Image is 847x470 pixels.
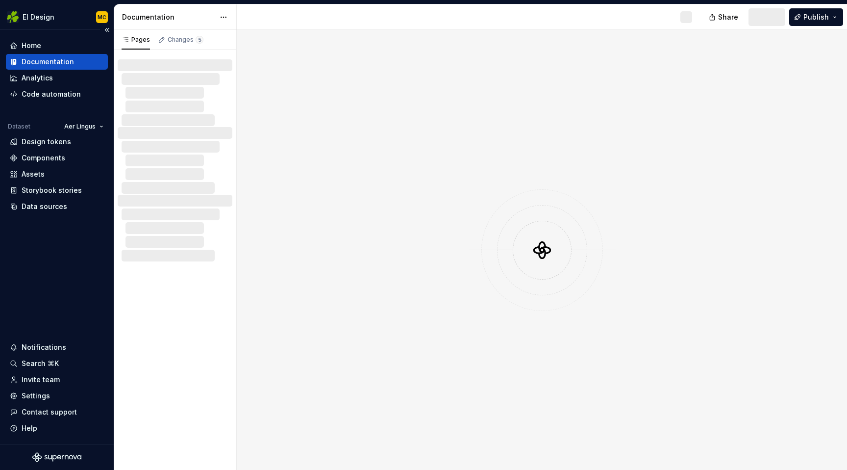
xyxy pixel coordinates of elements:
div: Contact support [22,407,77,417]
a: Design tokens [6,134,108,150]
div: Components [22,153,65,163]
a: Data sources [6,199,108,214]
span: Publish [803,12,829,22]
svg: Supernova Logo [32,452,81,462]
div: Dataset [8,123,30,131]
button: Help [6,420,108,436]
button: Publish [789,8,843,26]
button: Contact support [6,404,108,420]
div: EI Design [23,12,54,22]
button: Share [704,8,745,26]
a: Assets [6,166,108,182]
a: Invite team [6,372,108,388]
a: Components [6,150,108,166]
a: Home [6,38,108,53]
div: Invite team [22,375,60,385]
div: Storybook stories [22,185,82,195]
a: Code automation [6,86,108,102]
button: Notifications [6,339,108,355]
div: Analytics [22,73,53,83]
a: Storybook stories [6,183,108,198]
div: MC [98,13,106,21]
div: Changes [168,36,203,44]
div: Data sources [22,202,67,211]
div: Code automation [22,89,81,99]
div: Assets [22,169,45,179]
button: EI DesignMC [2,6,112,27]
div: Settings [22,391,50,401]
span: Aer Lingus [64,123,96,131]
div: Search ⌘K [22,359,59,368]
div: Pages [122,36,150,44]
div: Documentation [22,57,74,67]
a: Documentation [6,54,108,70]
div: Documentation [122,12,215,22]
div: Notifications [22,342,66,352]
div: Home [22,41,41,51]
div: Design tokens [22,137,71,147]
a: Analytics [6,70,108,86]
img: 56b5df98-d96d-4d7e-807c-0afdf3bdaefa.png [7,11,19,23]
button: Search ⌘K [6,356,108,371]
button: Collapse sidebar [100,23,114,37]
span: 5 [196,36,203,44]
span: Share [718,12,738,22]
a: Settings [6,388,108,404]
div: Help [22,423,37,433]
button: Aer Lingus [60,120,108,133]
